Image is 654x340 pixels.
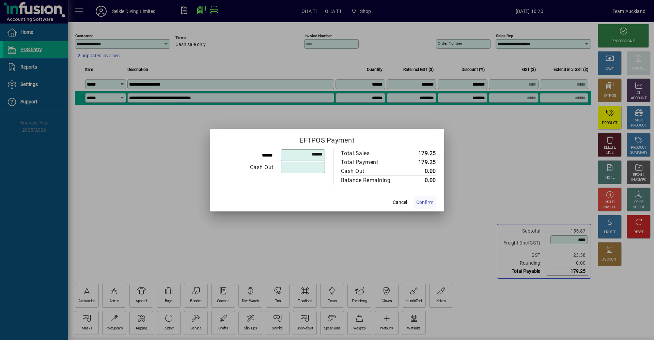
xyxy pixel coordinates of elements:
div: Cash Out [341,167,398,175]
td: 179.25 [405,149,436,158]
span: Cancel [393,199,407,206]
td: 179.25 [405,158,436,167]
div: Balance Remaining [341,176,398,184]
button: Cancel [389,196,411,209]
td: Total Payment [341,158,405,167]
button: Confirm [414,196,436,209]
td: Total Sales [341,149,405,158]
td: 0.00 [405,167,436,176]
span: Confirm [416,199,433,206]
h2: EFTPOS Payment [210,129,444,149]
div: Cash Out [219,163,274,172]
td: 0.00 [405,176,436,185]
